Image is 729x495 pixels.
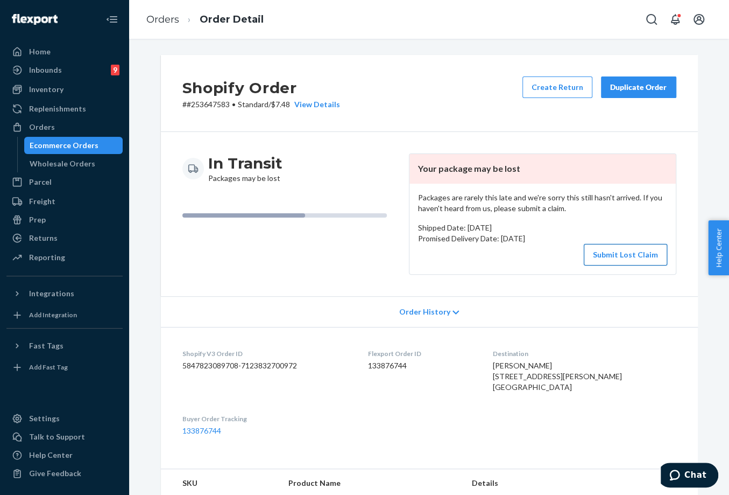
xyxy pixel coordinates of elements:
dt: Buyer Order Tracking [182,414,351,423]
button: Help Center [708,220,729,275]
div: Help Center [29,450,73,461]
a: Orders [6,118,123,136]
div: Packages may be lost [208,154,282,184]
p: Packages are rarely this late and we're sorry this still hasn't arrived. If you haven't heard fro... [418,192,667,214]
dt: Flexport Order ID [368,349,476,358]
button: Submit Lost Claim [584,244,667,266]
div: Reporting [29,252,65,263]
button: Talk to Support [6,428,123,445]
div: Talk to Support [29,431,85,442]
p: # #253647583 / $7.48 [182,99,340,110]
h3: In Transit [208,154,282,173]
iframe: Opens a widget where you can chat to one of our agents [661,463,718,490]
dt: Destination [493,349,676,358]
a: Add Integration [6,306,123,324]
a: Reporting [6,249,123,266]
div: Freight [29,196,55,207]
button: View Details [290,99,340,110]
dd: 133876744 [368,360,476,371]
a: Returns [6,229,123,247]
div: Replenishments [29,103,86,114]
a: Freight [6,193,123,210]
div: Integrations [29,288,74,299]
div: Fast Tags [29,340,63,351]
a: Inventory [6,81,123,98]
a: 133876744 [182,426,221,435]
div: Parcel [29,177,52,187]
div: Prep [29,214,46,225]
div: Home [29,46,51,57]
div: Wholesale Orders [30,158,95,169]
div: Give Feedback [29,468,81,479]
button: Give Feedback [6,465,123,482]
button: Fast Tags [6,337,123,354]
span: • [232,100,236,109]
dt: Shopify V3 Order ID [182,349,351,358]
a: Order Detail [200,13,264,25]
a: Wholesale Orders [24,155,123,172]
button: Integrations [6,285,123,302]
button: Create Return [522,76,592,98]
a: Inbounds9 [6,61,123,79]
img: Flexport logo [12,14,58,25]
a: Add Fast Tag [6,359,123,376]
a: Help Center [6,447,123,464]
header: Your package may be lost [409,154,676,184]
dd: 5847823089708-7123832700972 [182,360,351,371]
a: Settings [6,410,123,427]
span: Order History [399,306,450,317]
span: [PERSON_NAME] [STREET_ADDRESS][PERSON_NAME] [GEOGRAPHIC_DATA] [493,361,622,392]
h2: Shopify Order [182,76,340,99]
div: Returns [29,233,58,243]
a: Home [6,43,123,60]
ol: breadcrumbs [138,4,272,36]
button: Open Search Box [641,9,662,30]
a: Ecommerce Orders [24,137,123,154]
button: Close Navigation [101,9,123,30]
div: Orders [29,122,55,133]
div: 9 [111,65,119,75]
a: Orders [146,13,179,25]
button: Open notifications [664,9,686,30]
a: Parcel [6,173,123,191]
div: Duplicate Order [610,82,667,93]
div: Settings [29,413,60,424]
p: Shipped Date: [DATE] [418,222,667,233]
button: Open account menu [688,9,710,30]
div: Add Fast Tag [29,362,68,372]
div: Inbounds [29,65,62,75]
button: Duplicate Order [601,76,676,98]
span: Standard [238,100,268,109]
div: Ecommerce Orders [30,140,98,151]
div: Inventory [29,84,63,95]
p: Promised Delivery Date: [DATE] [418,233,667,244]
a: Prep [6,211,123,228]
a: Replenishments [6,100,123,117]
div: Add Integration [29,310,77,319]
